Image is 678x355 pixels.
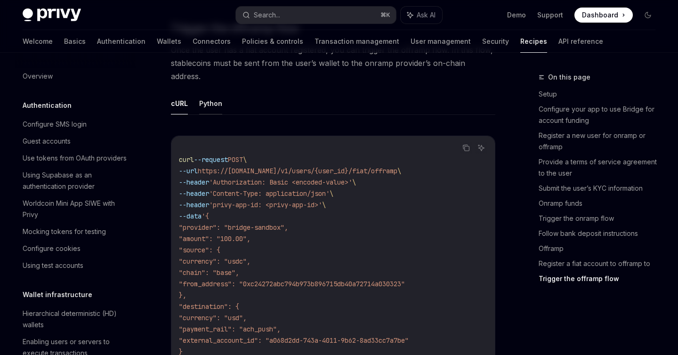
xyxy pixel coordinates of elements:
[539,211,663,226] a: Trigger the onramp flow
[539,87,663,102] a: Setup
[411,30,471,53] a: User management
[179,223,288,232] span: "provider": "bridge-sandbox",
[23,226,106,237] div: Mocking tokens for testing
[243,155,247,164] span: \
[179,280,405,288] span: "from_address": "0xc24272abc794b973b896715db40a72714a030323"
[23,100,72,111] h5: Authentication
[179,314,247,322] span: "currency": "usd",
[171,92,188,114] button: cURL
[97,30,145,53] a: Authentication
[574,8,633,23] a: Dashboard
[539,196,663,211] a: Onramp funds
[15,116,136,133] a: Configure SMS login
[23,71,53,82] div: Overview
[23,119,87,130] div: Configure SMS login
[475,142,487,154] button: Ask AI
[520,30,547,53] a: Recipes
[15,195,136,223] a: Worldcoin Mini App SIWE with Privy
[15,240,136,257] a: Configure cookies
[23,169,130,192] div: Using Supabase as an authentication provider
[179,155,194,164] span: curl
[539,154,663,181] a: Provide a terms of service agreement to the user
[380,11,390,19] span: ⌘ K
[397,167,401,175] span: \
[539,271,663,286] a: Trigger the offramp flow
[15,257,136,274] a: Using test accounts
[179,268,239,277] span: "chain": "base",
[23,30,53,53] a: Welcome
[482,30,509,53] a: Security
[199,92,222,114] button: Python
[23,136,71,147] div: Guest accounts
[23,8,81,22] img: dark logo
[242,30,303,53] a: Policies & controls
[228,155,243,164] span: POST
[179,189,209,198] span: --header
[179,257,250,266] span: "currency": "usdc",
[640,8,655,23] button: Toggle dark mode
[539,226,663,241] a: Follow bank deposit instructions
[539,128,663,154] a: Register a new user for onramp or offramp
[507,10,526,20] a: Demo
[193,30,231,53] a: Connectors
[539,241,663,256] a: Offramp
[198,167,397,175] span: https://[DOMAIN_NAME]/v1/users/{user_id}/fiat/offramp
[352,178,356,186] span: \
[401,7,442,24] button: Ask AI
[179,302,239,311] span: "destination": {
[15,167,136,195] a: Using Supabase as an authentication provider
[64,30,86,53] a: Basics
[539,181,663,196] a: Submit the user’s KYC information
[236,7,395,24] button: Search...⌘K
[157,30,181,53] a: Wallets
[23,260,83,271] div: Using test accounts
[539,102,663,128] a: Configure your app to use Bridge for account funding
[15,305,136,333] a: Hierarchical deterministic (HD) wallets
[23,289,92,300] h5: Wallet infrastructure
[548,72,590,83] span: On this page
[254,9,280,21] div: Search...
[179,178,209,186] span: --header
[417,10,436,20] span: Ask AI
[179,291,186,299] span: },
[315,30,399,53] a: Transaction management
[202,212,209,220] span: '{
[539,256,663,271] a: Register a fiat account to offramp to
[209,189,330,198] span: 'Content-Type: application/json'
[537,10,563,20] a: Support
[171,43,495,83] span: Once the user has a fiat account registered, you can trigger the offramp flow. In this flow, stab...
[15,68,136,85] a: Overview
[179,212,202,220] span: --data
[15,150,136,167] a: Use tokens from OAuth providers
[179,201,209,209] span: --header
[23,153,127,164] div: Use tokens from OAuth providers
[15,133,136,150] a: Guest accounts
[23,308,130,331] div: Hierarchical deterministic (HD) wallets
[15,223,136,240] a: Mocking tokens for testing
[209,201,322,209] span: 'privy-app-id: <privy-app-id>'
[23,198,130,220] div: Worldcoin Mini App SIWE with Privy
[179,325,281,333] span: "payment_rail": "ach_push",
[330,189,333,198] span: \
[322,201,326,209] span: \
[558,30,603,53] a: API reference
[194,155,228,164] span: --request
[209,178,352,186] span: 'Authorization: Basic <encoded-value>'
[179,167,198,175] span: --url
[179,336,409,345] span: "external_account_id": "a068d2dd-743a-4011-9b62-8ad33cc7a7be"
[23,243,81,254] div: Configure cookies
[460,142,472,154] button: Copy the contents from the code block
[582,10,618,20] span: Dashboard
[179,234,250,243] span: "amount": "100.00",
[179,246,220,254] span: "source": {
